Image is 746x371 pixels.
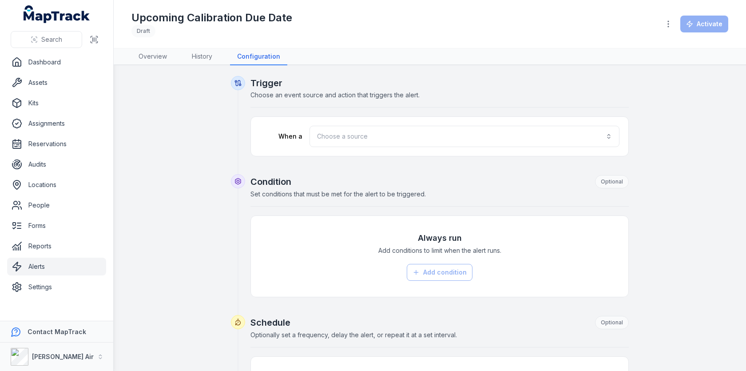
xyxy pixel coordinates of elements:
a: Alerts [7,258,106,275]
a: Assets [7,74,106,92]
strong: Contact MapTrack [28,328,86,335]
strong: [PERSON_NAME] Air [32,353,94,360]
div: Draft [131,25,155,37]
a: Dashboard [7,53,106,71]
span: Add conditions to limit when the alert runs. [378,246,501,255]
a: Locations [7,176,106,194]
span: Optionally set a frequency, delay the alert, or repeat it at a set interval. [250,331,457,339]
h3: Always run [418,232,462,244]
div: Optional [595,316,629,329]
span: Set conditions that must be met for the alert to be triggered. [250,190,426,198]
a: Reservations [7,135,106,153]
a: Kits [7,94,106,112]
h2: Schedule [250,316,629,329]
div: Optional [595,175,629,188]
span: Choose an event source and action that triggers the alert. [250,91,420,99]
a: Configuration [230,48,287,65]
a: Assignments [7,115,106,132]
h2: Trigger [250,77,629,89]
a: Settings [7,278,106,296]
span: Search [41,35,62,44]
button: Search [11,31,82,48]
label: When a [260,132,302,141]
a: People [7,196,106,214]
a: MapTrack [24,5,90,23]
button: Choose a source [310,126,619,147]
a: History [185,48,219,65]
h1: Upcoming Calibration Due Date [131,11,292,25]
a: Overview [131,48,174,65]
a: Audits [7,156,106,173]
h2: Condition [250,175,629,188]
a: Forms [7,217,106,235]
a: Reports [7,237,106,255]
